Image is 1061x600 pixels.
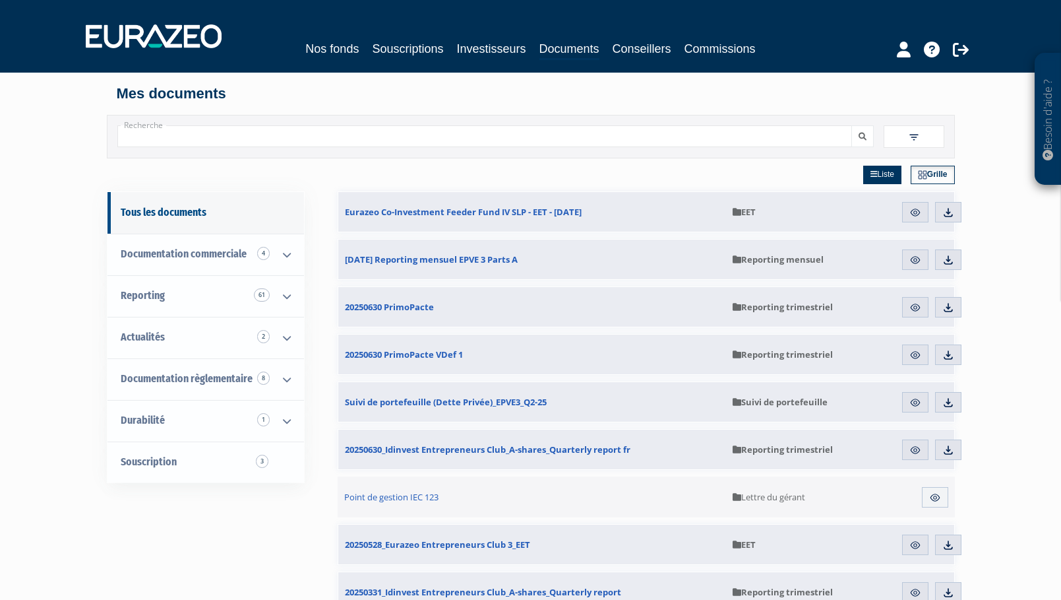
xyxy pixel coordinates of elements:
span: Suivi de portefeuille [733,396,828,408]
span: 8 [257,372,270,385]
a: 20250630 PrimoPacte [338,287,726,327]
span: Documentation règlementaire [121,372,253,385]
a: Eurazeo Co-Investment Feeder Fund IV SLP - EET - [DATE] [338,192,726,232]
img: download.svg [942,207,954,218]
a: Documentation règlementaire 8 [107,358,304,400]
span: Point de gestion IEC 123 [344,491,439,503]
a: Liste [863,166,901,184]
span: 20250528_Eurazeo Entrepreneurs Club 3_EET [345,539,530,550]
span: 20250630_Idinvest Entrepreneurs Club_A-shares_Quarterly report fr [345,444,630,455]
span: Souscription [121,455,177,468]
span: Reporting trimestriel [733,586,833,598]
span: EET [733,539,756,550]
span: Reporting mensuel [733,253,824,265]
img: download.svg [942,302,954,314]
img: download.svg [942,349,954,361]
span: Reporting trimestriel [733,301,833,313]
img: grid.svg [918,170,927,180]
a: 20250528_Eurazeo Entrepreneurs Club 3_EET [338,525,726,564]
span: 4 [257,247,270,260]
a: Documents [539,40,599,60]
img: download.svg [942,397,954,409]
img: eye.svg [909,207,921,218]
span: 2 [257,330,270,343]
a: Suivi de portefeuille (Dette Privée)_EPVE3_Q2-25 [338,382,726,422]
span: Actualités [121,331,165,343]
img: eye.svg [909,539,921,551]
img: 1732889491-logotype_eurazeo_blanc_rvb.png [86,24,222,48]
span: EET [733,206,756,218]
img: download.svg [942,444,954,456]
span: Reporting trimestriel [733,444,833,455]
span: [DATE] Reporting mensuel EPVE 3 Parts A [345,253,518,265]
a: 20250630_Idinvest Entrepreneurs Club_A-shares_Quarterly report fr [338,430,726,469]
img: eye.svg [929,492,941,504]
input: Recherche [117,125,852,147]
a: Grille [911,166,955,184]
a: Durabilité 1 [107,400,304,442]
span: Lettre du gérant [733,491,805,503]
img: filter.svg [908,131,920,143]
span: 61 [254,288,270,302]
img: download.svg [942,587,954,599]
img: eye.svg [909,302,921,314]
span: 20250331_Idinvest Entrepreneurs Club_A-shares_Quarterly report [345,586,621,598]
img: download.svg [942,539,954,551]
span: Suivi de portefeuille (Dette Privée)_EPVE3_Q2-25 [345,396,547,408]
a: Actualités 2 [107,317,304,358]
img: eye.svg [909,444,921,456]
a: Souscriptions [372,40,443,58]
span: 1 [257,413,270,426]
span: Documentation commerciale [121,248,247,260]
img: eye.svg [909,587,921,599]
span: Reporting trimestriel [733,349,833,360]
a: [DATE] Reporting mensuel EPVE 3 Parts A [338,240,726,279]
p: Besoin d'aide ? [1041,60,1056,179]
a: Reporting 61 [107,275,304,317]
img: download.svg [942,254,954,266]
span: 20250630 PrimoPacte [345,301,434,313]
span: Eurazeo Co-Investment Feeder Fund IV SLP - EET - [DATE] [345,206,582,218]
span: 3 [256,455,268,468]
span: Reporting [121,289,165,302]
a: Souscription3 [107,442,304,483]
span: Durabilité [121,414,165,426]
img: eye.svg [909,349,921,361]
a: Conseillers [613,40,671,58]
a: Documentation commerciale 4 [107,234,304,275]
a: 20250630 PrimoPacte VDef 1 [338,335,726,374]
span: 20250630 PrimoPacte VDef 1 [345,349,463,360]
img: eye.svg [909,397,921,409]
h4: Mes documents [117,86,945,102]
a: Point de gestion IEC 123 [338,477,727,517]
a: Nos fonds [305,40,359,58]
img: eye.svg [909,254,921,266]
a: Investisseurs [456,40,526,58]
a: Commissions [684,40,756,58]
a: Tous les documents [107,192,304,234]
